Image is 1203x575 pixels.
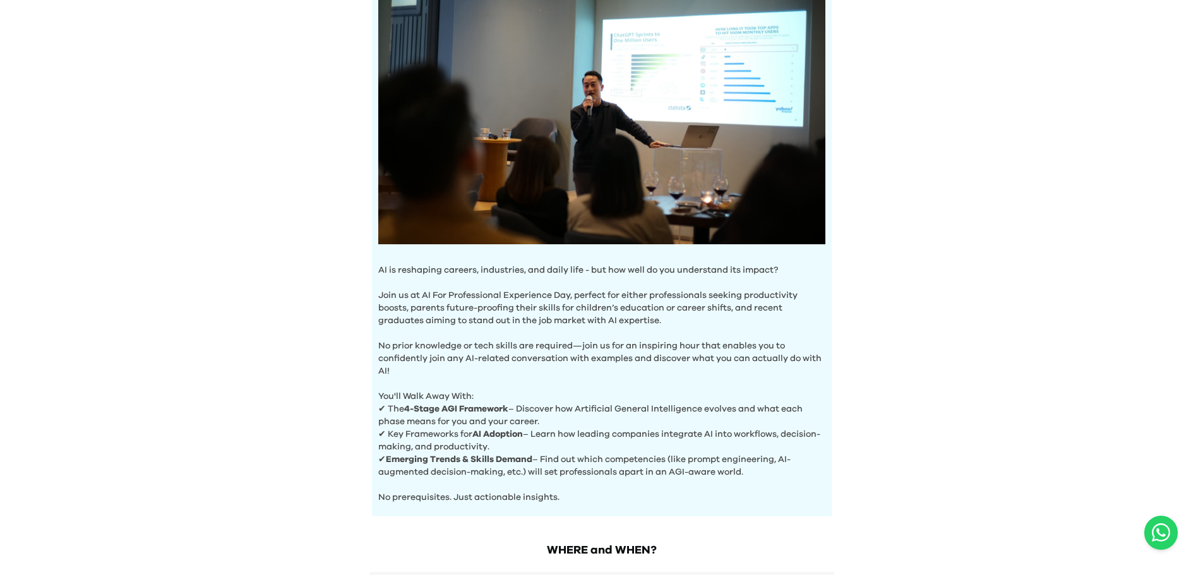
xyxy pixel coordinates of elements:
[404,405,508,413] b: 4-Stage AGI Framework
[378,327,825,377] p: No prior knowledge or tech skills are required—join us for an inspiring hour that enables you to ...
[1144,516,1178,550] button: Open WhatsApp chat
[378,276,825,327] p: Join us at AI For Professional Experience Day, perfect for either professionals seeking productiv...
[472,430,523,439] b: AI Adoption
[1144,516,1178,550] a: Chat with us on WhatsApp
[378,453,825,478] p: ✔ – Find out which competencies (like prompt engineering, AI-augmented decision-making, etc.) wil...
[378,403,825,428] p: ✔ The – Discover how Artificial General Intelligence evolves and what each phase means for you an...
[369,542,834,559] h2: WHERE and WHEN?
[378,428,825,453] p: ✔ Key Frameworks for – Learn how leading companies integrate AI into workflows, decision-making, ...
[386,455,532,464] b: Emerging Trends & Skills Demand
[378,377,825,403] p: You'll Walk Away With:
[378,478,825,504] p: No prerequisites. Just actionable insights.
[378,264,825,276] p: AI is reshaping careers, industries, and daily life - but how well do you understand its impact?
